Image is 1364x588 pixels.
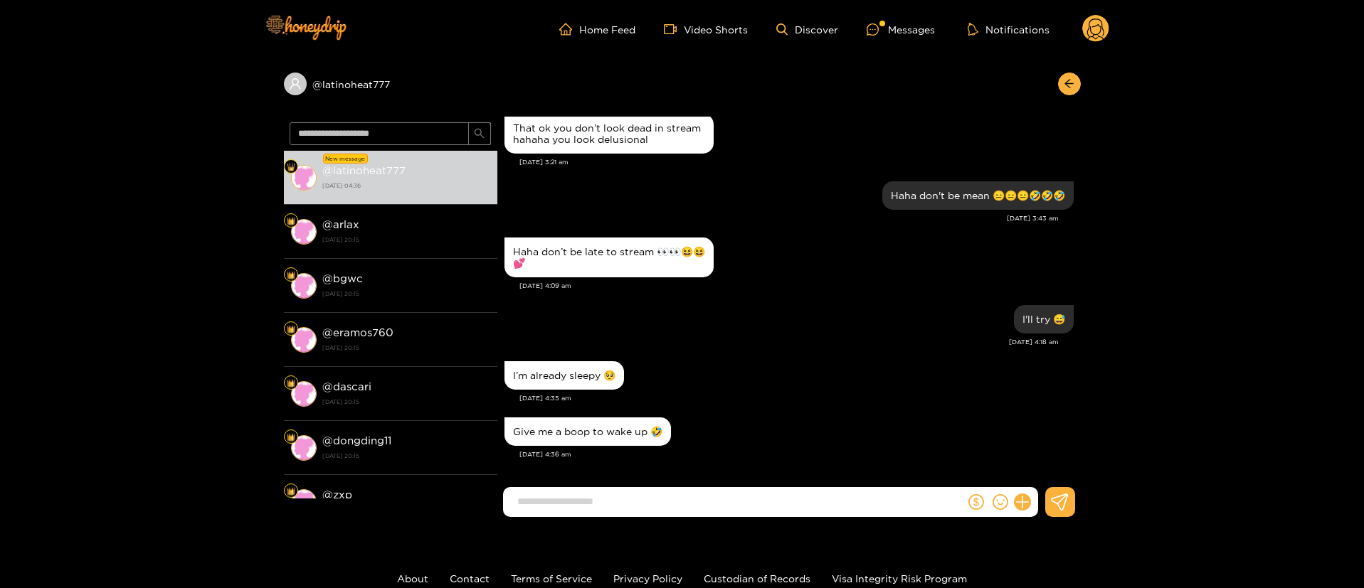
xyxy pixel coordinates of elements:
a: Custodian of Records [704,573,810,584]
div: @latinoheat777 [284,73,497,95]
a: Visa Integrity Risk Program [832,573,967,584]
strong: [DATE] 20:15 [322,449,490,462]
strong: @ eramos760 [322,326,393,338]
strong: [DATE] 04:36 [322,179,490,192]
span: smile [993,494,1008,510]
img: Fan Level [287,487,295,496]
div: [DATE] 3:21 am [519,157,1074,167]
div: [DATE] 4:35 am [519,393,1074,403]
img: Fan Level [287,379,295,387]
div: Aug. 26, 3:21 am [504,114,714,154]
a: Privacy Policy [613,573,682,584]
div: Aug. 26, 4:35 am [504,361,624,390]
img: Fan Level [287,217,295,225]
img: conversation [291,219,317,245]
button: dollar [966,491,987,513]
a: Home Feed [559,23,635,36]
div: That ok you don’t look dead in stream hahaha you look delusional [513,122,705,145]
img: conversation [291,327,317,353]
span: search [474,128,485,140]
span: home [559,23,579,36]
img: Fan Level [287,433,295,442]
button: Notifications [963,22,1054,36]
strong: @ dongding11 [322,434,391,447]
strong: [DATE] 20:15 [322,287,490,300]
div: Aug. 26, 3:43 am [882,181,1074,210]
div: Messages [867,21,935,38]
a: Video Shorts [664,23,748,36]
div: Aug. 26, 4:36 am [504,417,671,446]
button: arrow-left [1058,73,1081,95]
div: [DATE] 3:43 am [504,213,1059,223]
button: search [468,122,491,145]
div: I'll try 😅 [1022,314,1065,325]
span: video-camera [664,23,684,36]
strong: [DATE] 20:15 [322,233,490,246]
div: New message [323,154,368,164]
div: [DATE] 4:18 am [504,337,1059,347]
span: dollar [968,494,984,510]
a: Contact [450,573,490,584]
strong: @ zxp [322,488,352,501]
img: conversation [291,435,317,461]
div: Give me a boop to wake up 🤣 [513,426,662,437]
strong: @ latinoheat777 [322,164,406,176]
strong: @ arlax [322,218,359,230]
span: user [289,77,302,90]
strong: [DATE] 20:15 [322,395,490,408]
div: [DATE] 4:09 am [519,281,1074,291]
a: Discover [776,23,838,36]
div: Haha don’t be late to stream 👀👀😆😆💕 [513,246,705,269]
img: conversation [291,489,317,515]
strong: @ bgwc [322,272,363,284]
img: Fan Level [287,163,295,171]
div: Haha don't be mean 😑😑😑🤣🤣🤣 [891,190,1065,201]
strong: @ dascari [322,380,371,392]
div: I’m already sleepy 🥺 [513,370,615,381]
div: Aug. 26, 4:18 am [1014,305,1074,333]
div: [DATE] 4:36 am [519,449,1074,459]
a: Terms of Service [511,573,592,584]
img: Fan Level [287,325,295,333]
img: Fan Level [287,271,295,279]
a: About [397,573,428,584]
span: arrow-left [1064,78,1074,90]
img: conversation [291,381,317,407]
img: conversation [291,165,317,191]
img: conversation [291,273,317,299]
div: Aug. 26, 4:09 am [504,237,714,277]
strong: [DATE] 20:15 [322,341,490,354]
